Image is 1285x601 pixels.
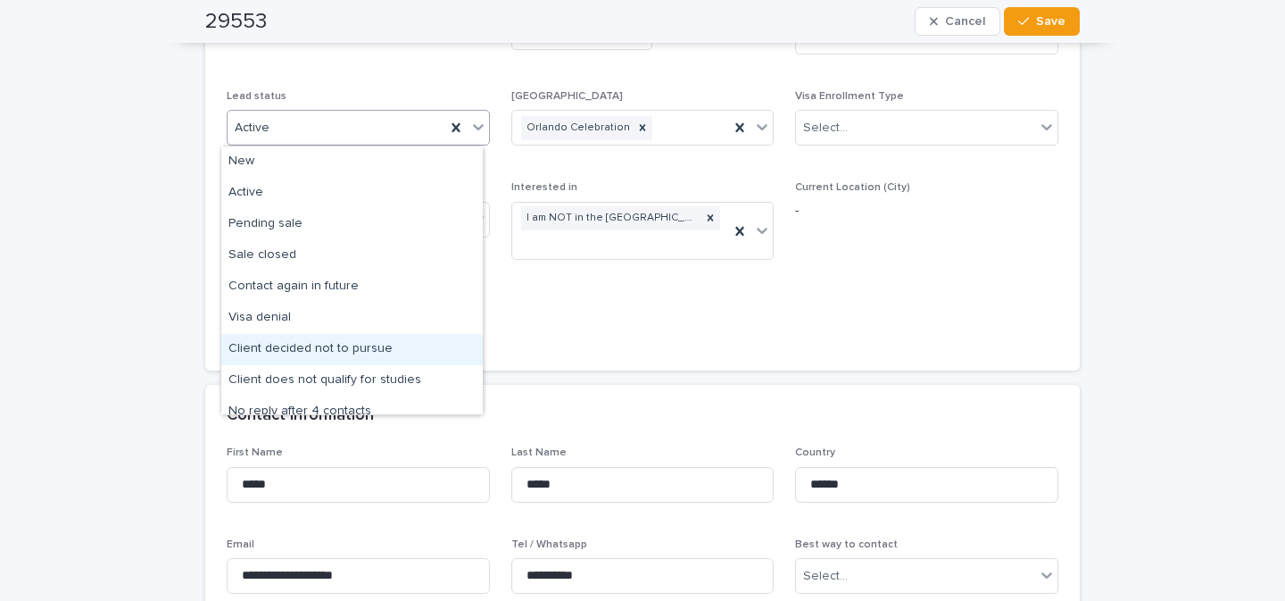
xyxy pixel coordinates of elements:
div: New [221,146,483,178]
div: Pending sale [221,209,483,240]
div: Visa denial [221,303,483,334]
span: Country [795,447,835,458]
p: - [795,202,1058,221]
h2: 29553 [205,9,267,35]
div: Contact again in future [221,271,483,303]
div: I am NOT in the [GEOGRAPHIC_DATA] and I want to apply for an [DEMOGRAPHIC_DATA] [521,206,701,230]
h2: Contact information [227,406,374,426]
span: Current Location (City) [795,182,910,193]
div: No reply after 4 contacts [221,396,483,428]
span: Last Name [511,447,567,458]
span: First Name [227,447,283,458]
span: Interested in [511,182,577,193]
div: Client does not qualify for studies [221,365,483,396]
div: Sale closed [221,240,483,271]
span: Cancel [945,15,985,28]
div: Select... [803,119,848,138]
span: Best way to contact [795,539,898,550]
span: Visa Enrollment Type [795,91,904,102]
div: Client decided not to pursue [221,334,483,365]
div: Active [221,178,483,209]
button: Cancel [915,7,1000,36]
span: [GEOGRAPHIC_DATA] [511,91,623,102]
button: Save [1004,7,1080,36]
span: Save [1036,15,1065,28]
div: Orlando Celebration [521,116,633,140]
span: Tel / Whatsapp [511,539,587,550]
span: Email [227,539,254,550]
span: Lead status [227,91,286,102]
div: Select... [803,567,848,586]
span: Active [235,119,269,138]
